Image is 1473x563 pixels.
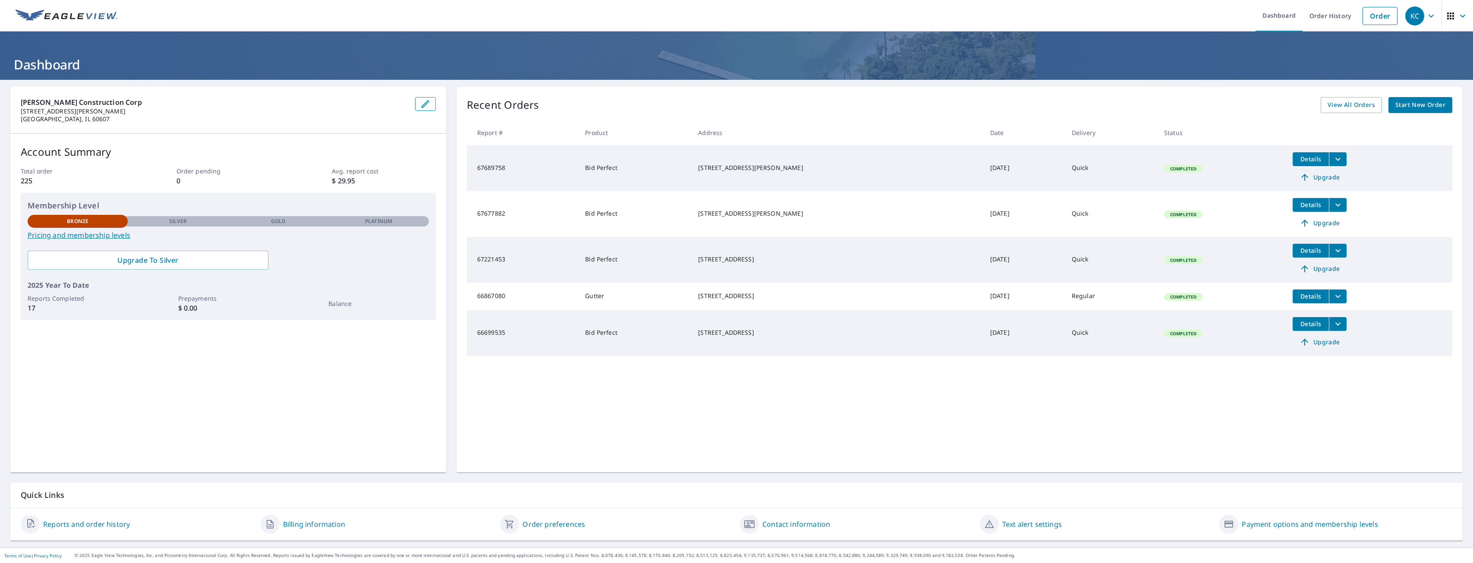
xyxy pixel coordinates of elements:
[983,191,1065,237] td: [DATE]
[21,107,408,115] p: [STREET_ADDRESS][PERSON_NAME]
[1293,289,1329,303] button: detailsBtn-66867080
[35,255,261,265] span: Upgrade To Silver
[578,145,691,191] td: Bid Perfect
[1293,335,1347,349] a: Upgrade
[1293,198,1329,212] button: detailsBtn-67677882
[332,167,435,176] p: Avg. report cost
[698,164,976,172] div: [STREET_ADDRESS][PERSON_NAME]
[1298,320,1324,328] span: Details
[1293,262,1347,276] a: Upgrade
[16,9,117,22] img: EV Logo
[467,237,578,283] td: 67221453
[467,120,578,145] th: Report #
[28,294,128,303] p: Reports Completed
[1329,152,1347,166] button: filesDropdownBtn-67689758
[467,145,578,191] td: 67689758
[328,299,428,308] p: Balance
[1002,519,1062,529] a: Text alert settings
[1329,289,1347,303] button: filesDropdownBtn-66867080
[522,519,585,529] a: Order preferences
[578,120,691,145] th: Product
[1293,152,1329,166] button: detailsBtn-67689758
[1065,237,1157,283] td: Quick
[983,237,1065,283] td: [DATE]
[698,328,976,337] div: [STREET_ADDRESS]
[169,217,187,225] p: Silver
[1165,166,1202,172] span: Completed
[75,552,1469,559] p: © 2025 Eagle View Technologies, Inc. and Pictometry International Corp. All Rights Reserved. Repo...
[28,251,268,270] a: Upgrade To Silver
[1405,6,1424,25] div: KC
[1328,100,1375,110] span: View All Orders
[1065,120,1157,145] th: Delivery
[1157,120,1286,145] th: Status
[176,167,280,176] p: Order pending
[1293,170,1347,184] a: Upgrade
[1395,100,1445,110] span: Start New Order
[1363,7,1397,25] a: Order
[10,56,1463,73] h1: Dashboard
[1165,330,1202,337] span: Completed
[21,115,408,123] p: [GEOGRAPHIC_DATA], IL 60607
[28,230,429,240] a: Pricing and membership levels
[1298,246,1324,255] span: Details
[283,519,345,529] a: Billing information
[178,303,278,313] p: $ 0.00
[1298,337,1341,347] span: Upgrade
[1065,191,1157,237] td: Quick
[4,553,31,559] a: Terms of Use
[21,97,408,107] p: [PERSON_NAME] Construction Corp
[21,176,124,186] p: 225
[698,209,976,218] div: [STREET_ADDRESS][PERSON_NAME]
[467,310,578,356] td: 66699535
[1165,211,1202,217] span: Completed
[67,217,88,225] p: Bronze
[21,490,1452,500] p: Quick Links
[28,303,128,313] p: 17
[983,120,1065,145] th: Date
[1065,145,1157,191] td: Quick
[271,217,286,225] p: Gold
[578,191,691,237] td: Bid Perfect
[1298,218,1341,228] span: Upgrade
[1329,244,1347,258] button: filesDropdownBtn-67221453
[1321,97,1382,113] a: View All Orders
[1298,201,1324,209] span: Details
[365,217,392,225] p: Platinum
[1065,310,1157,356] td: Quick
[983,283,1065,310] td: [DATE]
[1298,292,1324,300] span: Details
[467,97,539,113] p: Recent Orders
[578,283,691,310] td: Gutter
[176,176,280,186] p: 0
[332,176,435,186] p: $ 29.95
[1242,519,1378,529] a: Payment options and membership levels
[983,310,1065,356] td: [DATE]
[762,519,830,529] a: Contact information
[4,553,62,558] p: |
[1165,294,1202,300] span: Completed
[1165,257,1202,263] span: Completed
[28,200,429,211] p: Membership Level
[698,255,976,264] div: [STREET_ADDRESS]
[21,144,436,160] p: Account Summary
[1065,283,1157,310] td: Regular
[43,519,130,529] a: Reports and order history
[691,120,983,145] th: Address
[1293,244,1329,258] button: detailsBtn-67221453
[1293,317,1329,331] button: detailsBtn-66699535
[28,280,429,290] p: 2025 Year To Date
[1298,172,1341,182] span: Upgrade
[1293,216,1347,230] a: Upgrade
[1388,97,1452,113] a: Start New Order
[1298,155,1324,163] span: Details
[467,191,578,237] td: 67677882
[467,283,578,310] td: 66867080
[1298,264,1341,274] span: Upgrade
[983,145,1065,191] td: [DATE]
[578,237,691,283] td: Bid Perfect
[34,553,62,559] a: Privacy Policy
[578,310,691,356] td: Bid Perfect
[178,294,278,303] p: Prepayments
[698,292,976,300] div: [STREET_ADDRESS]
